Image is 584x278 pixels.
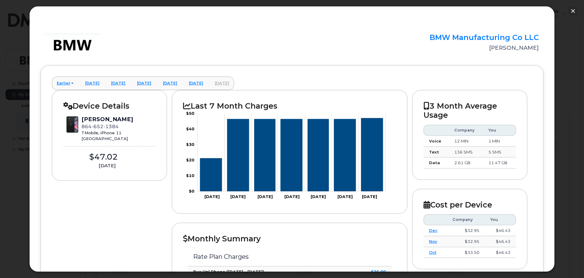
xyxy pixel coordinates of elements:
td: 2.61 GB [449,157,483,168]
tspan: [DATE] [230,194,246,199]
a: Nov [429,239,437,244]
tspan: [DATE] [337,194,353,199]
a: Oct [429,250,436,255]
td: $33.50 [447,247,485,258]
strong: $25.00 [371,269,386,274]
tspan: [DATE] [311,194,326,199]
tspan: [DATE] [258,194,273,199]
tspan: $0 [189,189,194,193]
td: $32.95 [447,236,485,247]
tspan: $30 [186,142,194,147]
div: [DATE] [63,162,151,169]
tspan: $20 [186,157,194,162]
tspan: $10 [186,173,194,178]
td: 12 MIN [449,136,483,147]
td: 11.47 GB [483,157,516,168]
g: Series [200,118,383,192]
div: $47.02 [63,151,144,163]
div: TMobile, iPhone 11 [GEOGRAPHIC_DATA] [81,130,133,141]
a: Dec [429,228,438,233]
strong: Bus Unl Phone ([DATE] - [DATE]) [193,269,264,274]
td: 1 MIN [483,136,516,147]
strong: Voice [429,139,441,143]
td: 5 SMS [483,147,516,158]
td: $46.43 [485,247,516,258]
td: 136 SMS [449,147,483,158]
h2: Cost per Device [424,200,516,209]
tspan: [DATE] [204,194,220,199]
tspan: [DATE] [362,194,377,199]
tspan: [DATE] [284,194,300,199]
iframe: Messenger Launcher [557,251,579,273]
g: Chart [186,111,386,199]
th: You [485,214,516,225]
h3: Rate Plan Charges [193,253,386,260]
strong: Text [429,150,439,154]
td: $46.43 [485,225,516,236]
td: $46.43 [485,236,516,247]
th: Company [447,214,485,225]
h2: Monthly Summary [183,234,396,243]
td: $32.95 [447,225,485,236]
strong: Data [429,160,440,165]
